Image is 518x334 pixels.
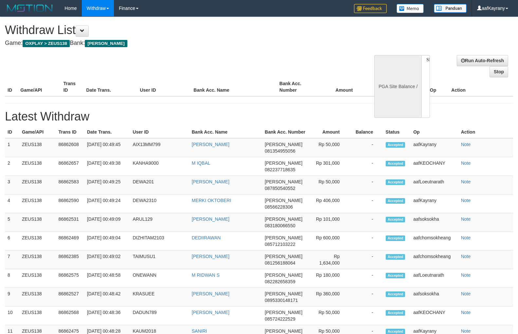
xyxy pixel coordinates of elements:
a: [PERSON_NAME] [192,254,230,259]
th: Bank Acc. Number [262,126,310,138]
td: 86862531 [56,213,84,232]
td: [DATE] 00:49:02 [84,250,130,269]
th: Op [411,126,458,138]
th: Trans ID [61,78,83,96]
th: User ID [130,126,189,138]
td: [DATE] 00:49:24 [84,195,130,213]
td: 86862469 [56,232,84,250]
a: SANIRI [192,328,207,334]
td: - [349,213,383,232]
td: Rp 600,000 [310,232,350,250]
td: [DATE] 00:49:38 [84,157,130,176]
td: ZEUS138 [19,232,56,250]
span: [PERSON_NAME] [265,198,303,203]
span: 081256188064 [265,260,295,266]
td: 86862590 [56,195,84,213]
th: Action [458,126,513,138]
td: - [349,269,383,288]
th: Amount [310,126,350,138]
th: Date Trans. [83,78,137,96]
td: 9 [5,288,19,306]
td: KANHA9000 [130,157,189,176]
td: 86862657 [56,157,84,176]
a: M RIDWAN S [192,272,220,278]
td: DADUN789 [130,306,189,325]
th: Status [383,126,411,138]
th: User ID [137,78,191,96]
td: ZEUS138 [19,269,56,288]
span: Accepted [386,142,405,148]
th: ID [5,126,19,138]
td: 86862575 [56,269,84,288]
span: [PERSON_NAME] [265,254,303,259]
td: Rp 301,000 [310,157,350,176]
td: [DATE] 00:49:04 [84,232,130,250]
a: DEDIIRAWAN [192,235,221,240]
td: 86862568 [56,306,84,325]
a: MERKI OKTOBERI [192,198,231,203]
a: Note [461,216,471,222]
td: 86862608 [56,138,84,157]
td: 86862527 [56,288,84,306]
span: Accepted [386,273,405,278]
td: 3 [5,176,19,195]
th: Balance [362,78,402,96]
a: [PERSON_NAME] [192,142,230,147]
a: Note [461,310,471,315]
td: aafsoksokha [411,213,458,232]
th: Bank Acc. Name [191,78,277,96]
a: Note [461,198,471,203]
th: Balance [349,126,383,138]
td: Rp 50,000 [310,138,350,157]
span: [PERSON_NAME] [265,310,303,315]
td: KRASUEE [130,288,189,306]
a: Note [461,235,471,240]
a: [PERSON_NAME] [192,216,230,222]
td: [DATE] 00:48:58 [84,269,130,288]
td: ZEUS138 [19,138,56,157]
td: ZEUS138 [19,250,56,269]
h1: Latest Withdraw [5,110,513,123]
a: Note [461,328,471,334]
span: Accepted [386,235,405,241]
th: Amount [320,78,362,96]
span: 085724222529 [265,316,295,322]
span: Accepted [386,179,405,185]
td: ZEUS138 [19,306,56,325]
td: - [349,232,383,250]
td: Rp 1,634,000 [310,250,350,269]
span: Accepted [386,291,405,297]
td: ZEUS138 [19,213,56,232]
img: Feedback.jpg [354,4,387,13]
td: - [349,138,383,157]
span: [PERSON_NAME] [265,216,303,222]
a: [PERSON_NAME] [192,291,230,296]
span: OXPLAY > ZEUS138 [23,40,70,47]
td: aafchomsokheang [411,250,458,269]
h1: Withdraw List [5,24,339,37]
span: [PERSON_NAME] [265,328,303,334]
span: [PERSON_NAME] [265,291,303,296]
td: Rp 406,000 [310,195,350,213]
td: 10 [5,306,19,325]
td: ZEUS138 [19,195,56,213]
td: 2 [5,157,19,176]
a: Note [461,142,471,147]
td: 5 [5,213,19,232]
td: aafKEOCHANY [411,306,458,325]
td: Rp 360,000 [310,288,350,306]
td: 1 [5,138,19,157]
td: aafLoeutnarath [411,176,458,195]
td: 86862583 [56,176,84,195]
span: 081354955056 [265,148,295,154]
td: [DATE] 00:48:42 [84,288,130,306]
span: 087850540552 [265,186,295,191]
td: - [349,250,383,269]
a: Note [461,272,471,278]
td: 8 [5,269,19,288]
a: [PERSON_NAME] [192,179,230,184]
span: Accepted [386,161,405,166]
td: - [349,176,383,195]
a: Note [461,254,471,259]
a: M IQBAL [192,160,211,166]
